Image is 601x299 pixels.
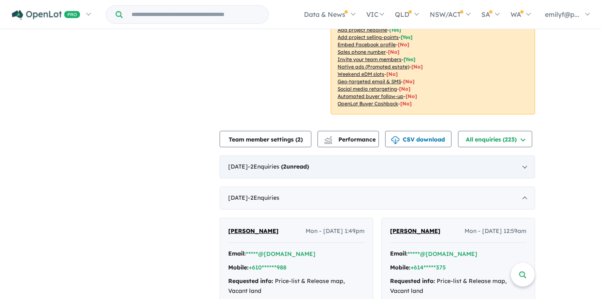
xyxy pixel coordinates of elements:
[403,78,415,84] span: [No]
[338,86,397,92] u: Social media retargeting
[338,100,398,107] u: OpenLot Buyer Cashback
[338,71,384,77] u: Weekend eDM slots
[12,10,80,20] img: Openlot PRO Logo White
[399,86,410,92] span: [No]
[248,194,279,201] span: - 2 Enquir ies
[400,100,412,107] span: [No]
[386,71,398,77] span: [No]
[401,34,413,40] span: [ Yes ]
[390,264,410,271] strong: Mobile:
[390,226,440,236] a: [PERSON_NAME]
[281,163,309,170] strong: ( unread)
[228,277,273,285] strong: Requested info:
[248,163,309,170] span: - 2 Enquir ies
[388,49,399,55] span: [ No ]
[390,276,526,296] div: Price-list & Release map, Vacant land
[228,276,365,296] div: Price-list & Release map, Vacant land
[391,136,399,144] img: download icon
[324,139,332,144] img: bar-chart.svg
[228,226,279,236] a: [PERSON_NAME]
[283,163,286,170] span: 2
[338,41,396,48] u: Embed Facebook profile
[465,226,526,236] span: Mon - [DATE] 12:59am
[390,277,435,285] strong: Requested info:
[228,227,279,235] span: [PERSON_NAME]
[545,10,579,18] span: emilyf@p...
[406,93,417,99] span: [No]
[228,264,249,271] strong: Mobile:
[338,93,404,99] u: Automated buyer follow-up
[325,136,376,143] span: Performance
[385,131,451,147] button: CSV download
[318,131,379,147] button: Performance
[389,27,401,33] span: [ Yes ]
[324,136,332,141] img: line-chart.svg
[220,155,535,178] div: [DATE]
[306,226,365,236] span: Mon - [DATE] 1:49pm
[458,131,532,147] button: All enquiries (223)
[398,41,409,48] span: [ No ]
[220,187,535,210] div: [DATE]
[297,136,301,143] span: 2
[411,64,423,70] span: [No]
[220,131,311,147] button: Team member settings (2)
[338,64,409,70] u: Native ads (Promoted estate)
[390,250,408,257] strong: Email:
[228,250,246,257] strong: Email:
[404,56,415,62] span: [ Yes ]
[338,49,386,55] u: Sales phone number
[338,27,387,33] u: Add project headline
[338,78,401,84] u: Geo-targeted email & SMS
[124,6,267,23] input: Try estate name, suburb, builder or developer
[338,34,399,40] u: Add project selling-points
[390,227,440,235] span: [PERSON_NAME]
[338,56,401,62] u: Invite your team members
